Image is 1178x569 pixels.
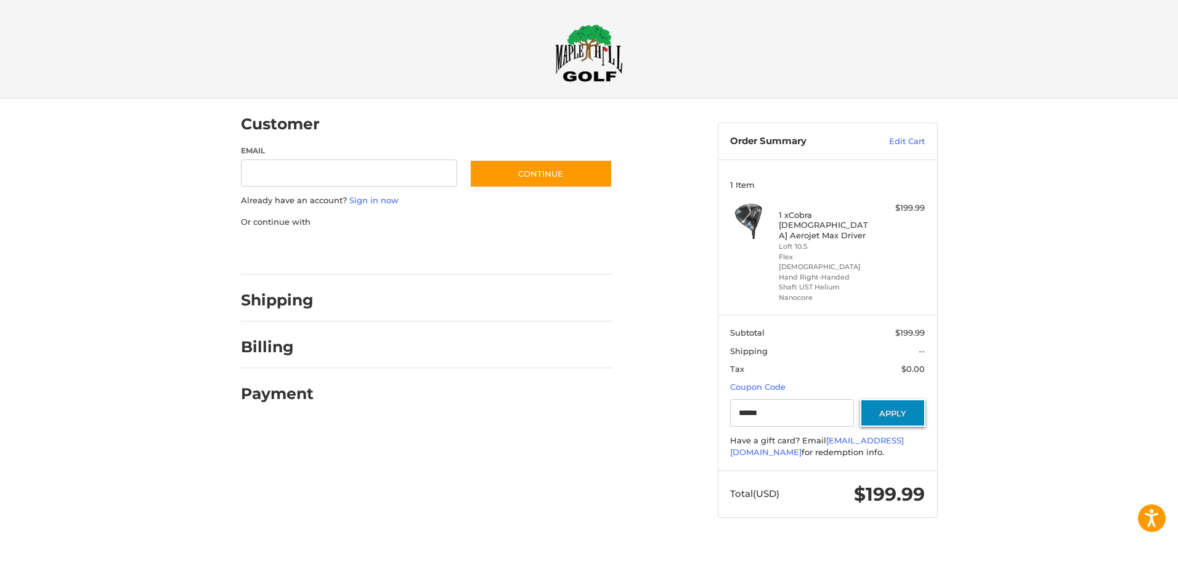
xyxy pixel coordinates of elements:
a: Edit Cart [863,135,925,148]
span: $0.00 [901,364,925,374]
a: Coupon Code [730,382,786,392]
p: Already have an account? [241,195,612,207]
span: $199.99 [895,328,925,337]
button: Continue [469,159,612,188]
li: Shaft UST Helium Nanocore [779,282,873,302]
li: Hand Right-Handed [779,272,873,283]
img: Maple Hill Golf [555,24,623,82]
span: -- [919,346,925,356]
input: Gift Certificate or Coupon Code [730,399,854,427]
h2: Shipping [241,291,314,310]
button: Apply [860,399,925,427]
h2: Billing [241,337,313,357]
div: $199.99 [876,202,925,214]
li: Flex [DEMOGRAPHIC_DATA] [779,252,873,272]
a: Sign in now [349,195,399,205]
span: $199.99 [854,483,925,506]
iframe: PayPal-paylater [341,240,434,262]
span: Total (USD) [730,488,779,499]
h2: Customer [241,115,320,134]
h3: Order Summary [730,135,863,148]
div: Have a gift card? Email for redemption info. [730,435,925,459]
label: Email [241,145,458,156]
h4: 1 x Cobra [DEMOGRAPHIC_DATA] Aerojet Max Driver [779,210,873,240]
iframe: PayPal-paypal [237,240,329,262]
span: Subtotal [730,328,765,337]
h2: Payment [241,384,314,403]
h3: 1 Item [730,180,925,190]
span: Tax [730,364,744,374]
span: Shipping [730,346,768,356]
p: Or continue with [241,216,612,228]
li: Loft 10.5 [779,241,873,252]
iframe: PayPal-venmo [445,240,538,262]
